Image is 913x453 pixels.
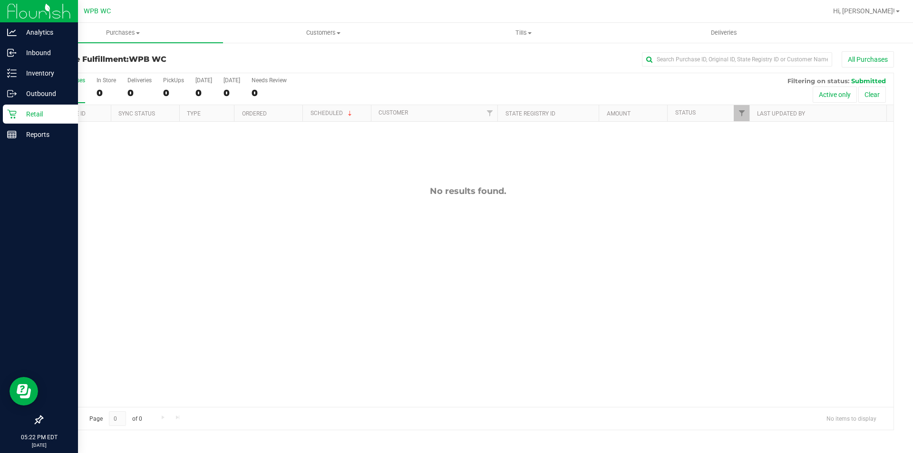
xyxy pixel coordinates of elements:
[858,87,886,103] button: Clear
[7,28,17,37] inline-svg: Analytics
[163,87,184,98] div: 0
[17,47,74,58] p: Inbound
[757,110,805,117] a: Last Updated By
[84,7,111,15] span: WPB WC
[624,23,824,43] a: Deliveries
[7,130,17,139] inline-svg: Reports
[242,110,267,117] a: Ordered
[4,442,74,449] p: [DATE]
[81,411,150,426] span: Page of 0
[163,77,184,84] div: PickUps
[17,108,74,120] p: Retail
[833,7,895,15] span: Hi, [PERSON_NAME]!
[379,109,408,116] a: Customer
[7,89,17,98] inline-svg: Outbound
[187,110,201,117] a: Type
[127,87,152,98] div: 0
[7,109,17,119] inline-svg: Retail
[813,87,857,103] button: Active only
[17,88,74,99] p: Outbound
[311,110,354,116] a: Scheduled
[118,110,155,117] a: Sync Status
[223,87,240,98] div: 0
[10,377,38,405] iframe: Resource center
[482,105,497,121] a: Filter
[129,55,166,64] span: WPB WC
[7,48,17,58] inline-svg: Inbound
[42,186,894,196] div: No results found.
[195,87,212,98] div: 0
[4,433,74,442] p: 05:22 PM EDT
[698,29,750,37] span: Deliveries
[223,77,240,84] div: [DATE]
[17,67,74,79] p: Inventory
[505,110,555,117] a: State Registry ID
[851,77,886,85] span: Submitted
[642,52,832,67] input: Search Purchase ID, Original ID, State Registry ID or Customer Name...
[223,23,423,43] a: Customers
[675,109,696,116] a: Status
[607,110,631,117] a: Amount
[252,77,287,84] div: Needs Review
[23,23,223,43] a: Purchases
[195,77,212,84] div: [DATE]
[424,29,623,37] span: Tills
[7,68,17,78] inline-svg: Inventory
[787,77,849,85] span: Filtering on status:
[17,27,74,38] p: Analytics
[423,23,623,43] a: Tills
[97,87,116,98] div: 0
[97,77,116,84] div: In Store
[819,411,884,425] span: No items to display
[734,105,749,121] a: Filter
[17,129,74,140] p: Reports
[223,29,423,37] span: Customers
[842,51,894,67] button: All Purchases
[42,55,326,64] h3: Purchase Fulfillment:
[252,87,287,98] div: 0
[23,29,223,37] span: Purchases
[127,77,152,84] div: Deliveries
